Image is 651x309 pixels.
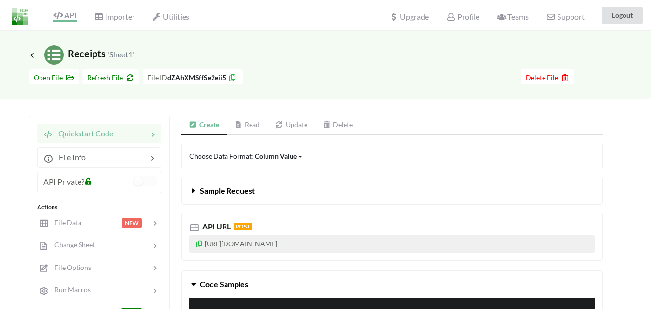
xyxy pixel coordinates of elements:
[227,116,268,135] a: Read
[49,263,91,271] span: File Options
[87,73,134,81] span: Refresh File
[94,12,134,21] span: Importer
[189,152,303,160] span: Choose Data Format:
[53,129,113,138] span: Quickstart Code
[234,223,252,230] span: POST
[189,235,595,253] p: [URL][DOMAIN_NAME]
[315,116,361,135] a: Delete
[200,222,231,231] span: API URL
[200,280,248,289] span: Code Samples
[200,186,255,195] span: Sample Request
[182,177,602,204] button: Sample Request
[49,285,91,294] span: Run Macros
[49,218,81,227] span: File Data
[167,73,226,81] b: dZAhXMSffSe2eii5
[546,13,584,21] span: Support
[44,45,64,65] img: /static/media/sheets.7a1b7961.svg
[147,73,167,81] span: File ID
[526,73,569,81] span: Delete File
[122,218,142,228] span: NEW
[107,50,134,59] small: 'Sheet1'
[182,271,602,298] button: Code Samples
[53,11,77,20] span: API
[497,12,529,21] span: Teams
[255,151,297,161] div: Column Value
[267,116,315,135] a: Update
[602,7,643,24] button: Logout
[43,177,84,186] span: API Private?
[521,69,574,84] button: Delete File
[152,12,189,21] span: Utilities
[12,8,28,25] img: LogoIcon.png
[29,69,79,84] button: Open File
[34,73,74,81] span: Open File
[181,116,227,135] a: Create
[82,69,139,84] button: Refresh File
[53,152,86,161] span: File Info
[29,48,134,59] span: Receipts
[49,241,95,249] span: Change Sheet
[446,12,479,21] span: Profile
[37,203,161,212] div: Actions
[389,13,429,21] span: Upgrade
